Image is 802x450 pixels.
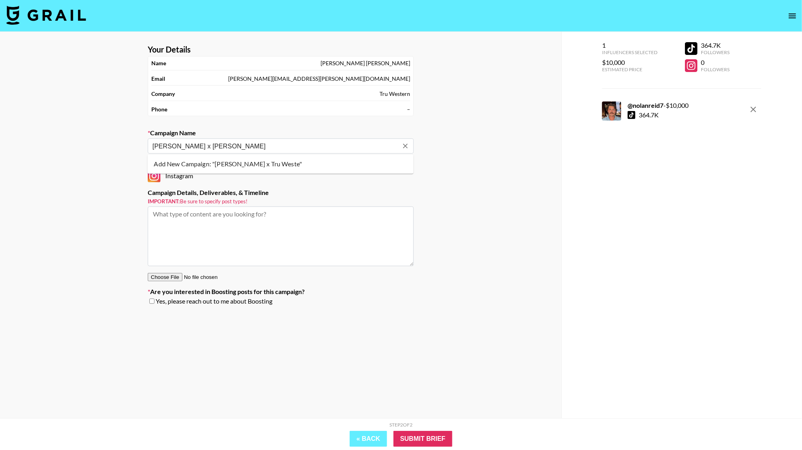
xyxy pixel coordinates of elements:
div: - $ 10,000 [628,101,689,109]
div: 364.7K [701,41,730,49]
div: [PERSON_NAME][EMAIL_ADDRESS][PERSON_NAME][DOMAIN_NAME] [228,75,410,82]
div: 0 [701,58,730,66]
label: Campaign Name [148,129,414,137]
div: Tru Western [379,90,410,97]
strong: Email [151,75,165,82]
div: Followers [701,66,730,72]
input: Old Town Road - Lil Nas X + Billy Ray Cyrus [153,142,398,151]
span: Yes, please reach out to me about Boosting [156,297,272,305]
button: open drawer [784,8,800,24]
strong: Your Details [148,45,191,55]
li: Add New Campaign: "[PERSON_NAME] x Tru Weste" [148,158,414,171]
img: Instagram [148,169,160,182]
div: Influencers Selected [602,49,657,55]
div: 1 [602,41,657,49]
div: Estimated Price [602,66,657,72]
div: Followers [701,49,730,55]
strong: Company [151,90,175,97]
small: Be sure to specify post types! [148,198,414,205]
div: – [407,106,410,113]
div: Instagram [148,169,414,182]
div: [PERSON_NAME] [PERSON_NAME] [321,60,410,67]
strong: @ nolanreid7 [628,101,663,109]
label: Are you interested in Boosting posts for this campaign? [148,288,414,296]
img: Grail Talent [6,6,86,25]
div: $10,000 [602,58,657,66]
strong: Phone [151,106,167,113]
div: 364.7K [639,111,659,119]
button: Clear [400,140,411,152]
button: remove [745,101,761,117]
button: « Back [350,431,387,447]
strong: Name [151,60,166,67]
div: Step 2 of 2 [389,422,413,428]
input: Submit Brief [393,431,452,447]
strong: Important: [148,198,180,205]
label: Campaign Details, Deliverables, & Timeline [148,189,414,197]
